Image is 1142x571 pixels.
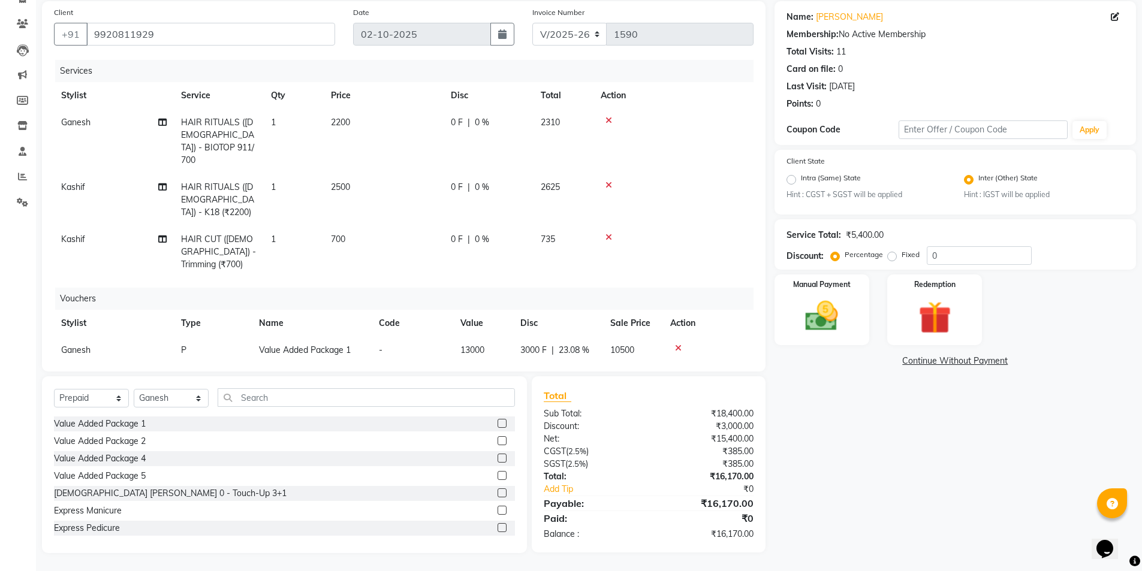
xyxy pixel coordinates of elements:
label: Date [353,7,369,18]
label: Redemption [914,279,956,290]
span: 3000 F [520,344,547,357]
span: - [379,345,382,355]
button: Apply [1072,121,1107,139]
th: Total [534,82,593,109]
div: ₹16,170.00 [649,496,763,510]
span: 0 F [451,181,463,194]
img: _gift.svg [908,297,962,338]
td: P [174,337,252,364]
div: Services [55,60,763,82]
div: ( ) [535,458,649,470]
label: Invoice Number [532,7,584,18]
div: Discount: [787,250,824,262]
th: Price [324,82,444,109]
span: 1 [271,117,276,128]
th: Qty [264,82,324,109]
small: Hint : IGST will be applied [964,189,1124,200]
th: Stylist [54,310,174,337]
div: [DATE] [829,80,855,93]
div: Last Visit: [787,80,827,93]
div: ₹16,170.00 [649,470,763,483]
th: Action [663,310,754,337]
span: 1 [271,182,276,192]
span: HAIR CUT ([DEMOGRAPHIC_DATA]) - Trimming (₹700) [181,234,256,270]
div: 0 [838,63,843,75]
div: ₹5,400.00 [846,229,884,241]
span: 0 F [451,116,463,129]
span: 0 % [475,233,489,246]
img: _cash.svg [795,297,848,335]
div: ( ) [535,445,649,458]
input: Search by Name/Mobile/Email/Code [86,23,335,46]
th: Service [174,82,264,109]
span: 2.5% [568,446,586,456]
div: ₹3,000.00 [649,420,763,433]
span: Value Added Package 1 [259,345,351,355]
div: Value Added Package 4 [54,452,146,465]
th: Type [174,310,252,337]
div: Value Added Package 5 [54,470,146,482]
div: Points: [787,98,813,110]
div: Balance : [535,528,649,540]
label: Intra (Same) State [801,173,861,187]
th: Code [372,310,453,337]
span: 0 % [475,116,489,129]
label: Fixed [902,249,920,260]
a: Add Tip [535,483,667,496]
div: Sub Total: [535,407,649,420]
span: 2310 [541,117,560,128]
th: Action [593,82,754,109]
div: ₹385.00 [649,458,763,470]
div: Total: [535,470,649,483]
span: 700 [331,234,345,244]
span: Ganesh [61,117,91,128]
div: ₹16,170.00 [649,528,763,540]
div: Membership: [787,28,839,41]
span: HAIR RITUALS ([DEMOGRAPHIC_DATA]) - K18 (₹2200) [181,182,254,217]
th: Stylist [54,82,174,109]
div: Service Total: [787,229,841,241]
input: Search [218,388,515,407]
span: 23.08 % [559,344,589,357]
span: 2200 [331,117,350,128]
span: Total [544,389,571,402]
span: 1 [271,234,276,244]
div: Value Added Package 1 [54,418,146,430]
span: | [552,344,554,357]
span: 0 % [475,181,489,194]
div: Net: [535,433,649,445]
span: | [468,233,470,246]
div: Payable: [535,496,649,510]
span: 2625 [541,182,560,192]
div: ₹385.00 [649,445,763,458]
iframe: chat widget [1092,523,1130,559]
span: 2500 [331,182,350,192]
div: Express Pedicure [54,522,120,534]
div: Discount: [535,420,649,433]
span: 13000 [460,345,484,355]
label: Client [54,7,73,18]
span: | [468,181,470,194]
span: 2.5% [568,459,586,469]
div: Express Manicure [54,504,122,517]
div: [DEMOGRAPHIC_DATA] [PERSON_NAME] 0 - Touch-Up 3+1 [54,487,287,500]
span: 10500 [610,345,634,355]
label: Manual Payment [793,279,851,290]
span: HAIR RITUALS ([DEMOGRAPHIC_DATA]) - BIOTOP 911/700 [181,117,254,165]
span: | [468,116,470,129]
a: Continue Without Payment [777,355,1134,367]
span: 0 F [451,233,463,246]
span: Kashif [61,182,85,192]
th: Value [453,310,513,337]
div: Total Visits: [787,46,834,58]
div: 0 [816,98,821,110]
div: Card on file: [787,63,836,75]
div: ₹0 [649,511,763,525]
div: No Active Membership [787,28,1124,41]
button: +91 [54,23,88,46]
label: Inter (Other) State [978,173,1038,187]
div: ₹15,400.00 [649,433,763,445]
span: 735 [541,234,555,244]
div: ₹0 [668,483,763,496]
th: Disc [444,82,534,109]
